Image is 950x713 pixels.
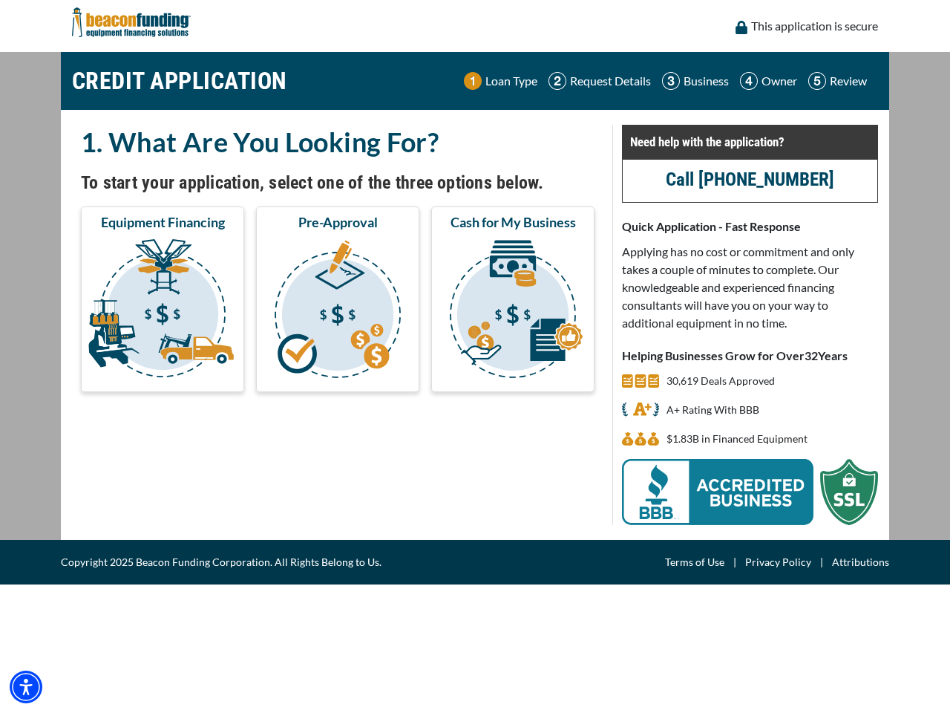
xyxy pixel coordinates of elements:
[811,553,832,571] span: |
[666,372,775,390] p: 30,619 Deals Approved
[81,206,244,392] button: Equipment Financing
[570,72,651,90] p: Request Details
[84,237,241,385] img: Equipment Financing
[61,553,381,571] span: Copyright 2025 Beacon Funding Corporation. All Rights Belong to Us.
[10,671,42,703] div: Accessibility Menu
[724,553,745,571] span: |
[761,72,797,90] p: Owner
[485,72,537,90] p: Loan Type
[464,72,482,90] img: Step 1
[622,459,878,525] img: BBB Acredited Business and SSL Protection
[81,125,594,159] h2: 1. What Are You Looking For?
[451,213,576,231] span: Cash for My Business
[622,218,878,235] p: Quick Application - Fast Response
[81,170,594,195] h4: To start your application, select one of the three options below.
[830,72,867,90] p: Review
[662,72,680,90] img: Step 3
[434,237,592,385] img: Cash for My Business
[808,72,826,90] img: Step 5
[548,72,566,90] img: Step 2
[298,213,378,231] span: Pre-Approval
[736,21,747,34] img: lock icon to convery security
[259,237,416,385] img: Pre-Approval
[666,169,834,190] a: Call [PHONE_NUMBER]
[751,17,878,35] p: This application is secure
[630,133,870,151] p: Need help with the application?
[666,430,807,448] p: $1,827,680,890 in Financed Equipment
[745,553,811,571] a: Privacy Policy
[666,401,759,419] p: A+ Rating With BBB
[832,553,889,571] a: Attributions
[72,59,287,102] h1: CREDIT APPLICATION
[431,206,594,392] button: Cash for My Business
[684,72,729,90] p: Business
[622,243,878,332] p: Applying has no cost or commitment and only takes a couple of minutes to complete. Our knowledgea...
[622,347,878,365] p: Helping Businesses Grow for Over Years
[256,206,419,392] button: Pre-Approval
[101,213,225,231] span: Equipment Financing
[805,348,818,362] span: 32
[665,553,724,571] a: Terms of Use
[740,72,758,90] img: Step 4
